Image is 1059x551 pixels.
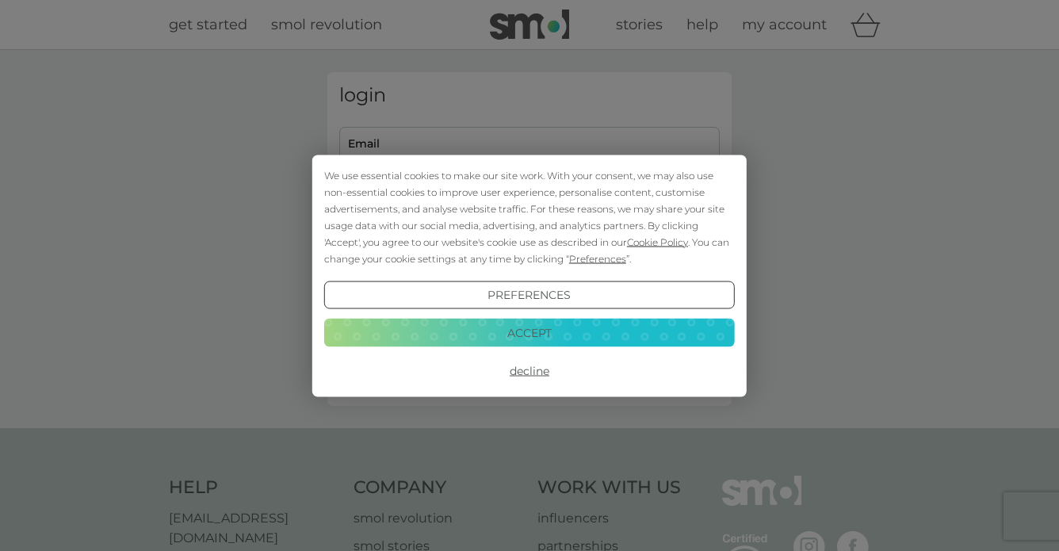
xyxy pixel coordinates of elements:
span: Cookie Policy [627,235,688,247]
button: Decline [324,357,735,385]
button: Accept [324,319,735,347]
span: Preferences [569,252,626,264]
div: Cookie Consent Prompt [312,155,747,396]
button: Preferences [324,281,735,309]
div: We use essential cookies to make our site work. With your consent, we may also use non-essential ... [324,166,735,266]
